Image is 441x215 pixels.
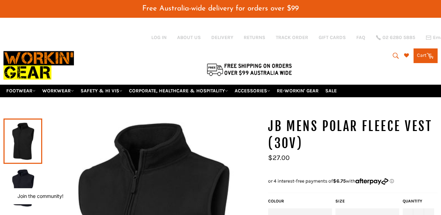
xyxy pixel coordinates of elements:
a: RETURNS [244,34,265,41]
a: RE-WORKIN' GEAR [274,85,321,97]
label: Quantity [403,198,434,204]
span: $27.00 [268,154,290,162]
img: Flat $9.95 shipping Australia wide [206,62,293,77]
a: CORPORATE, HEALTHCARE & HOSPITALITY [126,85,231,97]
label: Size [335,198,399,204]
a: 02 6280 5885 [376,35,415,40]
a: Cart [413,48,438,63]
a: FAQ [356,34,365,41]
a: ABOUT US [177,34,201,41]
a: WORKWEAR [39,85,77,97]
a: GIFT CARDS [319,34,346,41]
span: Free Australia-wide delivery for orders over $99 [142,5,299,12]
a: FOOTWEAR [3,85,38,97]
img: JB Mens Polar Fleece Vest (3OV) - Workin' Gear [7,169,39,207]
a: SALE [322,85,340,97]
a: DELIVERY [211,34,233,41]
a: TRACK ORDER [276,34,308,41]
h1: JB Mens Polar Fleece Vest (3OV) [268,118,438,152]
a: Log in [151,34,167,40]
img: Workin Gear leaders in Workwear, Safety Boots, PPE, Uniforms. Australia's No.1 in Workwear [3,46,74,84]
a: ACCESSORIES [232,85,273,97]
button: Join the community! [17,193,63,199]
span: 02 6280 5885 [382,35,415,40]
label: COLOUR [268,198,332,204]
a: SAFETY & HI VIS [78,85,125,97]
